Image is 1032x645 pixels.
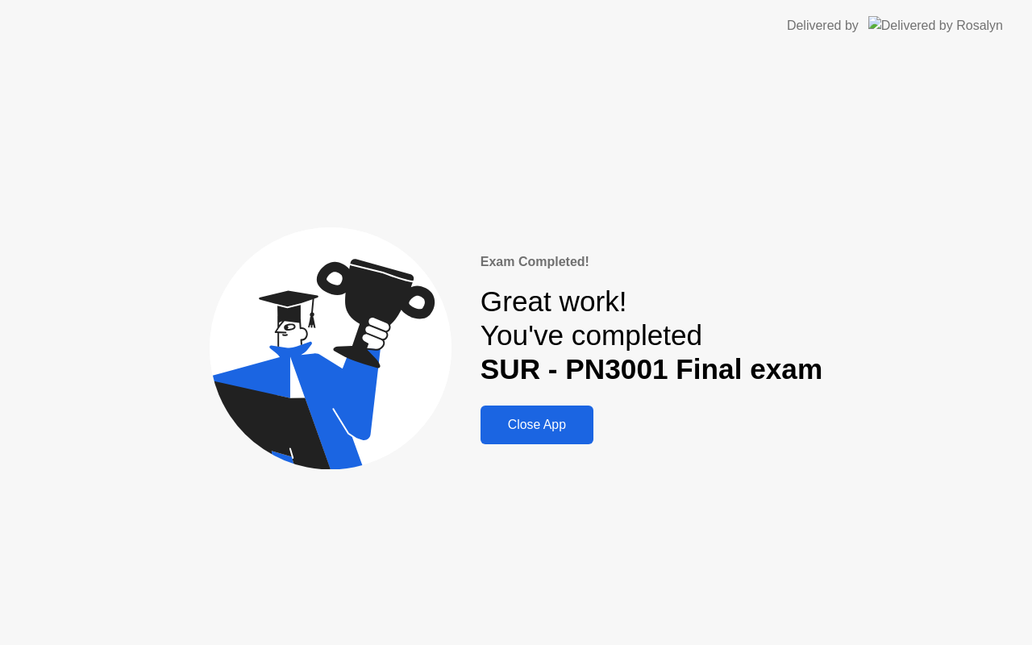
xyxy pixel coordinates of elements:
b: SUR - PN3001 Final exam [481,353,822,385]
div: Delivered by [787,16,859,35]
div: Close App [485,418,589,432]
div: Great work! You've completed [481,285,822,387]
button: Close App [481,406,593,444]
img: Delivered by Rosalyn [868,16,1003,35]
div: Exam Completed! [481,252,822,272]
